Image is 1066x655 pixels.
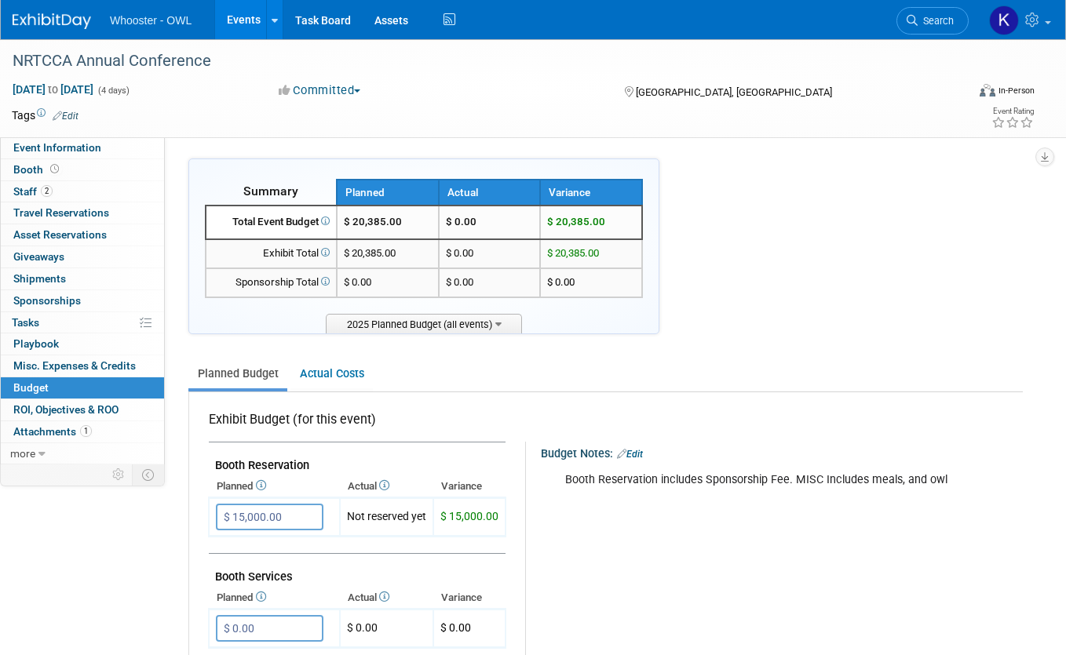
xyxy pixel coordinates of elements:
[340,610,433,648] td: $ 0.00
[541,442,1022,462] div: Budget Notes:
[13,185,53,198] span: Staff
[13,381,49,394] span: Budget
[105,464,133,485] td: Personalize Event Tab Strip
[439,206,541,239] td: $ 0.00
[340,475,433,497] th: Actual
[439,180,541,206] th: Actual
[636,86,832,98] span: [GEOGRAPHIC_DATA], [GEOGRAPHIC_DATA]
[439,239,541,268] td: $ 0.00
[554,464,993,496] div: Booth Reservation includes Sponsorship Fee. MISC Includes meals, and owl
[344,276,371,288] span: $ 0.00
[209,587,340,609] th: Planned
[547,216,605,227] span: $ 20,385.00
[243,184,298,198] span: Summary
[1,246,164,267] a: Giveaways
[12,316,39,329] span: Tasks
[188,359,287,388] a: Planned Budget
[1,224,164,246] a: Asset Reservations
[80,425,92,437] span: 1
[47,163,62,175] span: Booth not reserved yet
[433,475,506,497] th: Variance
[209,475,340,497] th: Planned
[998,85,1035,96] div: In-Person
[440,621,471,634] span: $ 0.00
[13,294,81,307] span: Sponsorships
[1,333,164,355] a: Playbook
[439,268,541,297] td: $ 0.00
[13,206,109,219] span: Travel Reservations
[13,250,64,263] span: Giveaways
[13,425,92,438] span: Attachments
[1,377,164,398] a: Budget
[53,111,78,122] a: Edit
[13,337,59,350] span: Playbook
[1,355,164,377] a: Misc. Expenses & Credits
[1,312,164,333] a: Tasks
[344,247,396,259] span: $ 20,385.00
[209,442,506,476] td: Booth Reservation
[1,159,164,180] a: Booth
[1,443,164,464] a: more
[13,272,66,285] span: Shipments
[213,246,330,261] div: Exhibit Total
[12,82,94,96] span: [DATE] [DATE]
[290,359,373,388] a: Actual Costs
[344,216,402,227] span: $ 20,385.00
[110,14,192,27] span: Whooster - OWL
[41,185,53,197] span: 2
[13,13,91,29] img: ExhibitDay
[13,403,119,416] span: ROI, Objectives & ROO
[1,421,164,442] a: Attachments1
[918,15,954,27] span: Search
[547,247,599,259] span: $ 20,385.00
[991,107,1034,115] div: Event Rating
[213,215,330,230] div: Total Event Budget
[12,107,78,123] td: Tags
[433,587,506,609] th: Variance
[540,180,642,206] th: Variance
[13,141,101,154] span: Event Information
[133,464,165,485] td: Toggle Event Tabs
[97,86,130,96] span: (4 days)
[1,268,164,289] a: Shipments
[884,82,1035,105] div: Event Format
[10,447,35,460] span: more
[209,554,506,588] td: Booth Services
[547,276,575,288] span: $ 0.00
[209,411,499,437] div: Exhibit Budget (for this event)
[46,83,60,96] span: to
[440,510,498,522] span: $ 15,000.00
[7,47,947,75] div: NRTCCA Annual Conference
[1,290,164,311] a: Sponsorships
[337,180,439,206] th: Planned
[340,498,433,537] td: Not reserved yet
[1,202,164,224] a: Travel Reservations
[13,163,62,176] span: Booth
[340,587,433,609] th: Actual
[213,275,330,290] div: Sponsorship Total
[617,449,643,460] a: Edit
[1,137,164,158] a: Event Information
[13,228,107,241] span: Asset Reservations
[1,181,164,202] a: Staff2
[896,7,969,35] a: Search
[13,359,136,372] span: Misc. Expenses & Credits
[989,5,1019,35] img: Kamila Castaneda
[273,82,367,99] button: Committed
[980,84,995,96] img: Format-Inperson.png
[326,314,522,333] span: 2025 Planned Budget (all events)
[1,399,164,420] a: ROI, Objectives & ROO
